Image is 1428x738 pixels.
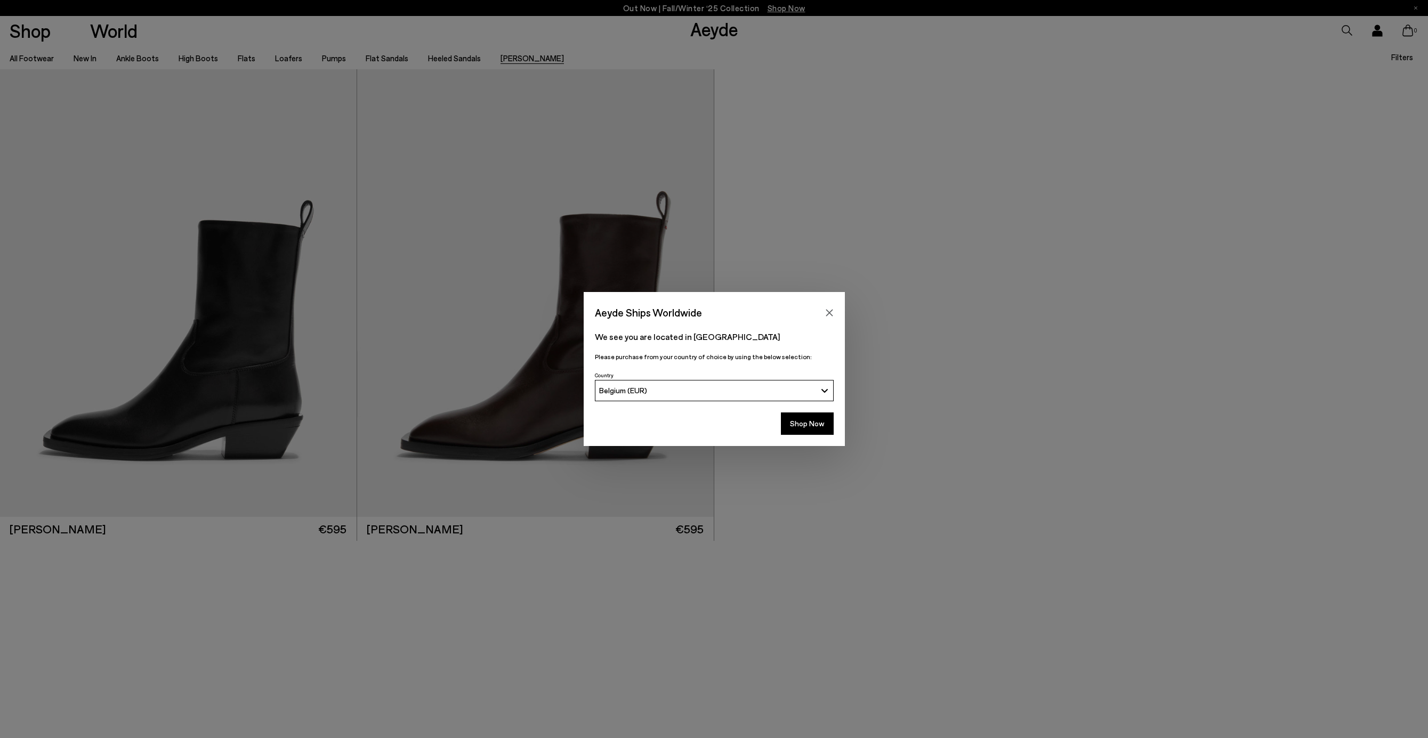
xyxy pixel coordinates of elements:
button: Shop Now [781,412,834,435]
span: Aeyde Ships Worldwide [595,303,702,322]
span: Country [595,372,614,378]
span: Belgium (EUR) [599,386,647,395]
p: Please purchase from your country of choice by using the below selection: [595,352,834,362]
button: Close [821,305,837,321]
p: We see you are located in [GEOGRAPHIC_DATA] [595,330,834,343]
